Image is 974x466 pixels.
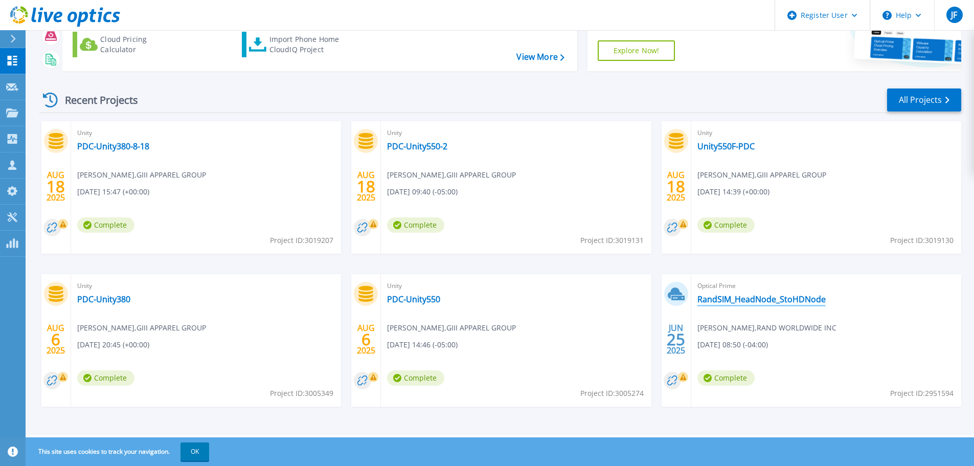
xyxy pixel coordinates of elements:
[951,11,957,19] span: JF
[387,339,458,350] span: [DATE] 14:46 (-05:00)
[697,217,755,233] span: Complete
[697,370,755,386] span: Complete
[667,182,685,191] span: 18
[39,87,152,113] div: Recent Projects
[47,182,65,191] span: 18
[697,127,955,139] span: Unity
[51,335,60,344] span: 6
[361,335,371,344] span: 6
[77,280,335,292] span: Unity
[77,186,149,197] span: [DATE] 15:47 (+00:00)
[180,442,209,461] button: OK
[357,182,375,191] span: 18
[46,321,65,358] div: AUG 2025
[890,388,954,399] span: Project ID: 2951594
[387,169,516,181] span: [PERSON_NAME] , GIII APPAREL GROUP
[890,235,954,246] span: Project ID: 3019130
[697,339,768,350] span: [DATE] 08:50 (-04:00)
[580,388,644,399] span: Project ID: 3005274
[667,335,685,344] span: 25
[697,169,826,181] span: [PERSON_NAME] , GIII APPAREL GROUP
[77,370,134,386] span: Complete
[77,217,134,233] span: Complete
[387,322,516,334] span: [PERSON_NAME] , GIII APPAREL GROUP
[387,186,458,197] span: [DATE] 09:40 (-05:00)
[77,294,130,304] a: PDC-Unity380
[77,339,149,350] span: [DATE] 20:45 (+00:00)
[270,388,333,399] span: Project ID: 3005349
[77,322,206,334] span: [PERSON_NAME] , GIII APPAREL GROUP
[100,34,182,55] div: Cloud Pricing Calculator
[46,168,65,205] div: AUG 2025
[356,168,376,205] div: AUG 2025
[269,34,349,55] div: Import Phone Home CloudIQ Project
[887,88,961,112] a: All Projects
[73,32,187,57] a: Cloud Pricing Calculator
[387,280,645,292] span: Unity
[666,321,686,358] div: JUN 2025
[387,217,444,233] span: Complete
[598,40,675,61] a: Explore Now!
[387,141,447,151] a: PDC-Unity550-2
[697,294,826,304] a: RandSIM_HeadNode_StoHDNode
[387,294,440,304] a: PDC-Unity550
[666,168,686,205] div: AUG 2025
[697,322,836,334] span: [PERSON_NAME] , RAND WORLDWIDE INC
[697,141,755,151] a: Unity550F-PDC
[387,370,444,386] span: Complete
[28,442,209,461] span: This site uses cookies to track your navigation.
[697,186,769,197] span: [DATE] 14:39 (+00:00)
[77,169,206,181] span: [PERSON_NAME] , GIII APPAREL GROUP
[77,141,149,151] a: PDC-Unity380-8-18
[580,235,644,246] span: Project ID: 3019131
[516,52,564,62] a: View More
[356,321,376,358] div: AUG 2025
[270,235,333,246] span: Project ID: 3019207
[77,127,335,139] span: Unity
[697,280,955,292] span: Optical Prime
[387,127,645,139] span: Unity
